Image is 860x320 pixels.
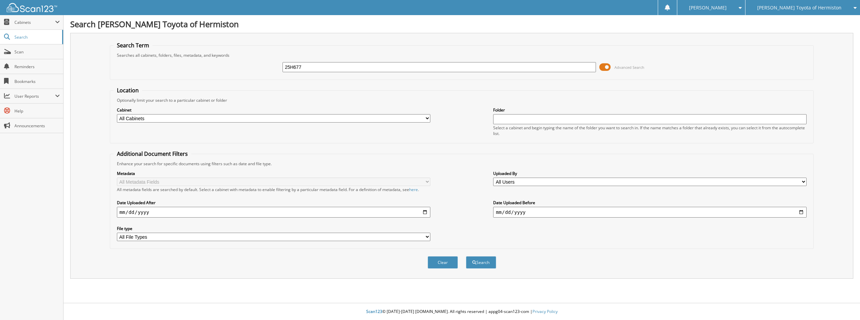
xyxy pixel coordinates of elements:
[14,49,60,55] span: Scan
[117,226,430,231] label: File type
[14,79,60,84] span: Bookmarks
[117,187,430,192] div: All metadata fields are searched by default. Select a cabinet with metadata to enable filtering b...
[114,52,810,58] div: Searches all cabinets, folders, files, metadata, and keywords
[366,309,382,314] span: Scan123
[114,97,810,103] div: Optionally limit your search to a particular cabinet or folder
[532,309,558,314] a: Privacy Policy
[14,34,59,40] span: Search
[428,256,458,269] button: Clear
[114,150,191,157] legend: Additional Document Filters
[614,65,644,70] span: Advanced Search
[7,3,57,12] img: scan123-logo-white.svg
[70,18,853,30] h1: Search [PERSON_NAME] Toyota of Hermiston
[466,256,496,269] button: Search
[493,125,807,136] div: Select a cabinet and begin typing the name of the folder you want to search in. If the name match...
[114,87,142,94] legend: Location
[689,6,727,10] span: [PERSON_NAME]
[409,187,418,192] a: here
[114,42,153,49] legend: Search Term
[493,200,807,205] label: Date Uploaded Before
[14,108,60,114] span: Help
[117,200,430,205] label: Date Uploaded After
[14,64,60,70] span: Reminders
[493,107,807,113] label: Folder
[14,93,55,99] span: User Reports
[117,107,430,113] label: Cabinet
[117,171,430,176] label: Metadata
[14,123,60,129] span: Announcements
[493,207,807,218] input: end
[757,6,842,10] span: [PERSON_NAME] Toyota of Hermiston
[14,19,55,25] span: Cabinets
[493,171,807,176] label: Uploaded By
[826,288,860,320] iframe: Chat Widget
[63,304,860,320] div: © [DATE]-[DATE] [DOMAIN_NAME]. All rights reserved | appg04-scan123-com |
[117,207,430,218] input: start
[114,161,810,167] div: Enhance your search for specific documents using filters such as date and file type.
